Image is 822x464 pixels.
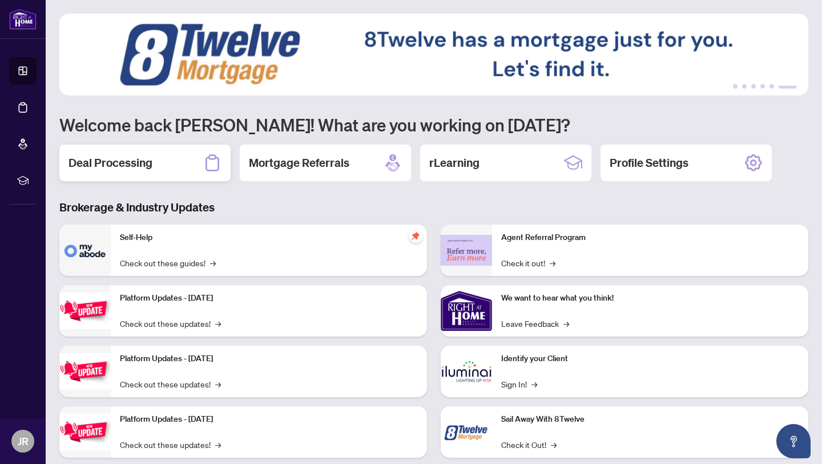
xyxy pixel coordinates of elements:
h1: Welcome back [PERSON_NAME]! What are you working on [DATE]? [59,114,808,135]
p: Platform Updates - [DATE] [120,292,418,305]
a: Check out these updates!→ [120,317,221,330]
span: pushpin [409,229,422,243]
p: Identify your Client [501,353,799,365]
img: Platform Updates - July 8, 2025 [59,353,111,389]
span: → [551,438,557,451]
p: Platform Updates - [DATE] [120,353,418,365]
span: JR [18,433,29,449]
h2: Deal Processing [68,155,152,171]
button: 5 [769,84,774,89]
span: → [215,438,221,451]
span: → [531,378,537,390]
span: → [215,317,221,330]
span: → [550,257,555,269]
a: Sign In!→ [501,378,537,390]
button: 2 [742,84,747,89]
a: Leave Feedback→ [501,317,569,330]
p: Self-Help [120,231,418,244]
p: Agent Referral Program [501,231,799,244]
span: → [563,317,569,330]
button: 1 [733,84,738,89]
img: logo [9,9,37,30]
h2: Profile Settings [610,155,688,171]
img: Sail Away With 8Twelve [441,406,492,458]
a: Check it out!→ [501,257,555,269]
img: Platform Updates - June 23, 2025 [59,414,111,450]
h2: rLearning [429,155,479,171]
img: Platform Updates - July 21, 2025 [59,293,111,329]
span: → [215,378,221,390]
img: Identify your Client [441,346,492,397]
a: Check it Out!→ [501,438,557,451]
button: 4 [760,84,765,89]
button: 6 [779,84,797,89]
img: Self-Help [59,225,111,276]
a: Check out these updates!→ [120,438,221,451]
img: Agent Referral Program [441,235,492,266]
button: Open asap [776,424,811,458]
h2: Mortgage Referrals [249,155,349,171]
img: Slide 5 [59,14,808,95]
a: Check out these guides!→ [120,257,216,269]
span: → [210,257,216,269]
button: 3 [751,84,756,89]
p: Sail Away With 8Twelve [501,413,799,426]
h3: Brokerage & Industry Updates [59,199,808,215]
a: Check out these updates!→ [120,378,221,390]
img: We want to hear what you think! [441,285,492,337]
p: Platform Updates - [DATE] [120,413,418,426]
p: We want to hear what you think! [501,292,799,305]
